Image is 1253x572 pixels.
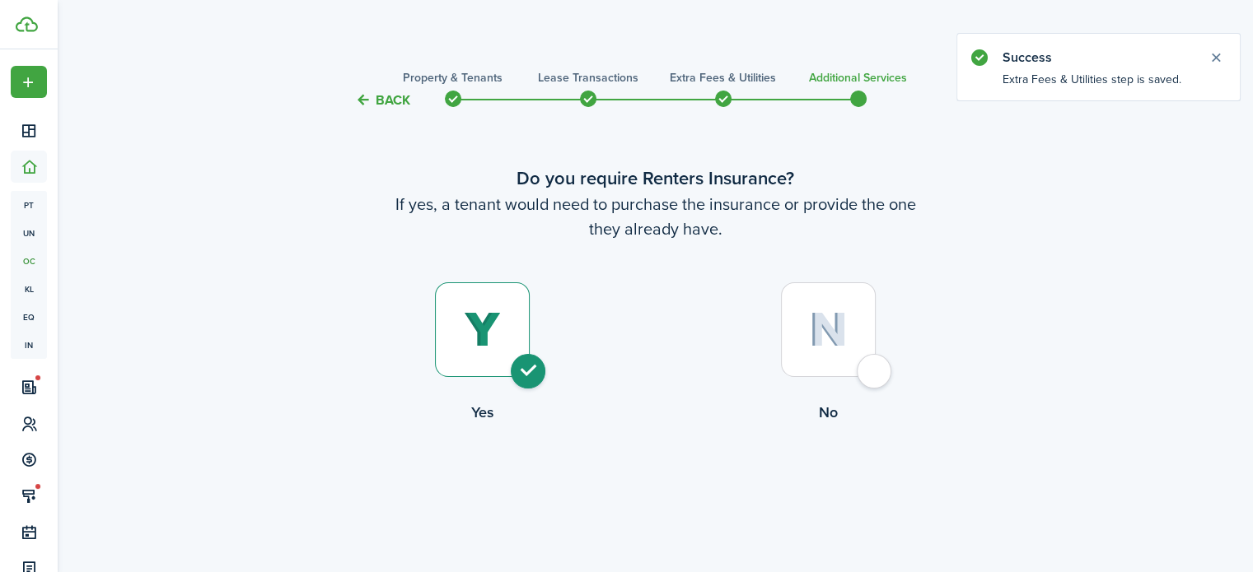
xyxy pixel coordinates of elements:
a: oc [11,247,47,275]
control-radio-card-title: Yes [310,402,656,423]
img: TenantCloud [16,16,38,32]
notify-body: Extra Fees & Utilities step is saved. [957,71,1240,100]
h3: Additional Services [809,69,907,86]
a: in [11,331,47,359]
button: Back [355,91,410,109]
img: No [809,312,848,347]
wizard-step-header-title: Do you require Renters Insurance? [310,165,1002,192]
wizard-step-header-description: If yes, a tenant would need to purchase the insurance or provide the one they already have. [310,192,1002,241]
notify-title: Success [1003,48,1192,67]
h3: Lease Transactions [538,69,638,86]
a: un [11,219,47,247]
a: pt [11,191,47,219]
button: Close notify [1204,46,1227,69]
a: kl [11,275,47,303]
h3: Extra fees & Utilities [670,69,776,86]
control-radio-card-title: No [656,402,1002,423]
h3: Property & Tenants [403,69,503,86]
button: Open menu [11,66,47,98]
a: eq [11,303,47,331]
img: Yes (selected) [464,312,501,348]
